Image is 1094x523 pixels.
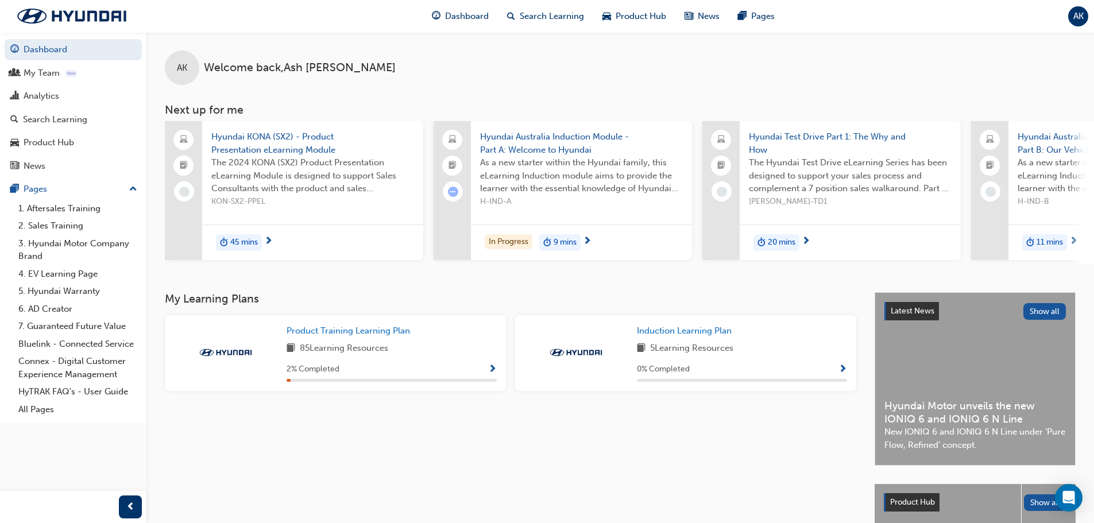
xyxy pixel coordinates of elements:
span: pages-icon [10,184,19,195]
span: prev-icon [126,500,135,514]
span: Product Training Learning Plan [287,326,410,336]
span: people-icon [10,68,19,79]
a: search-iconSearch Learning [498,5,593,28]
span: next-icon [802,237,810,247]
a: Product Hub [5,132,142,153]
span: laptop-icon [717,133,725,148]
span: duration-icon [757,235,766,250]
a: 7. Guaranteed Future Value [14,317,142,335]
span: laptop-icon [986,133,994,148]
span: duration-icon [543,235,551,250]
span: news-icon [685,9,693,24]
span: next-icon [583,237,592,247]
span: laptop-icon [180,133,188,148]
span: next-icon [264,237,273,247]
span: guage-icon [10,45,19,55]
a: Product Training Learning Plan [287,324,415,338]
span: 2 % Completed [287,363,339,376]
span: AK [1073,10,1084,23]
span: duration-icon [220,235,228,250]
span: learningRecordVerb_NONE-icon [717,187,727,197]
a: 6. AD Creator [14,300,142,318]
div: My Team [24,67,60,80]
span: 20 mins [768,236,795,249]
a: All Pages [14,401,142,419]
img: Trak [6,4,138,28]
span: booktick-icon [717,158,725,173]
div: Analytics [24,90,59,103]
h3: Next up for me [146,103,1094,117]
span: H-IND-A [480,195,683,208]
a: Hyundai Test Drive Part 1: The Why and HowThe Hyundai Test Drive eLearning Series has been design... [702,121,961,260]
img: Trak [194,347,257,358]
span: learningRecordVerb_NONE-icon [179,187,190,197]
span: Show Progress [488,365,497,375]
a: Product HubShow all [884,493,1066,512]
span: As a new starter within the Hyundai family, this eLearning Induction module aims to provide the l... [480,156,683,195]
span: Product Hub [616,10,666,23]
span: 85 Learning Resources [300,342,388,356]
span: duration-icon [1026,235,1034,250]
button: Pages [5,179,142,200]
span: AK [177,61,187,75]
span: Hyundai Motor unveils the new IONIQ 6 and IONIQ 6 N Line [884,400,1066,425]
span: Dashboard [445,10,489,23]
span: up-icon [129,182,137,197]
span: 0 % Completed [637,363,690,376]
a: news-iconNews [675,5,729,28]
div: Pages [24,183,47,196]
a: 5. Hyundai Warranty [14,282,142,300]
span: car-icon [602,9,611,24]
span: car-icon [10,138,19,148]
span: The Hyundai Test Drive eLearning Series has been designed to support your sales process and compl... [749,156,952,195]
div: Product Hub [24,136,74,149]
span: learningRecordVerb_ATTEMPT-icon [448,187,458,197]
span: learningRecordVerb_NONE-icon [985,187,996,197]
span: 5 Learning Resources [650,342,733,356]
a: car-iconProduct Hub [593,5,675,28]
a: Hyundai Australia Induction Module - Part A: Welcome to HyundaiAs a new starter within the Hyunda... [434,121,692,260]
a: pages-iconPages [729,5,784,28]
button: DashboardMy TeamAnalyticsSearch LearningProduct HubNews [5,37,142,179]
span: Induction Learning Plan [637,326,732,336]
span: booktick-icon [449,158,457,173]
a: Bluelink - Connected Service [14,335,142,353]
a: Dashboard [5,39,142,60]
span: News [698,10,720,23]
span: pages-icon [738,9,747,24]
span: laptop-icon [449,133,457,148]
button: Show all [1023,303,1066,320]
span: book-icon [637,342,645,356]
div: News [24,160,45,173]
a: Induction Learning Plan [637,324,736,338]
a: Latest NewsShow allHyundai Motor unveils the new IONIQ 6 and IONIQ 6 N LineNew IONIQ 6 and IONIQ ... [875,292,1076,466]
span: New IONIQ 6 and IONIQ 6 N Line under ‘Pure Flow, Refined’ concept. [884,425,1066,451]
span: Show Progress [838,365,847,375]
a: Latest NewsShow all [884,302,1066,320]
button: AK [1068,6,1088,26]
a: guage-iconDashboard [423,5,498,28]
a: My Team [5,63,142,84]
span: Hyundai Australia Induction Module - Part A: Welcome to Hyundai [480,130,683,156]
span: Pages [751,10,775,23]
span: KON-SX2-PPEL [211,195,414,208]
div: Tooltip anchor [61,68,81,79]
span: booktick-icon [986,158,994,173]
img: Trak [544,347,608,358]
span: Hyundai Test Drive Part 1: The Why and How [749,130,952,156]
span: Search Learning [520,10,584,23]
span: Hyundai KONA (SX2) - Product Presentation eLearning Module [211,130,414,156]
a: 3. Hyundai Motor Company Brand [14,235,142,265]
a: 4. EV Learning Page [14,265,142,283]
span: news-icon [10,161,19,172]
span: Welcome back , Ash [PERSON_NAME] [204,61,396,75]
div: In Progress [485,234,532,250]
a: HyTRAK FAQ's - User Guide [14,383,142,401]
a: Hyundai KONA (SX2) - Product Presentation eLearning ModuleThe 2024 KONA (SX2) Product Presentatio... [165,121,423,260]
button: Show Progress [838,362,847,377]
a: Search Learning [5,109,142,130]
a: Connex - Digital Customer Experience Management [14,352,142,383]
span: search-icon [507,9,515,24]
